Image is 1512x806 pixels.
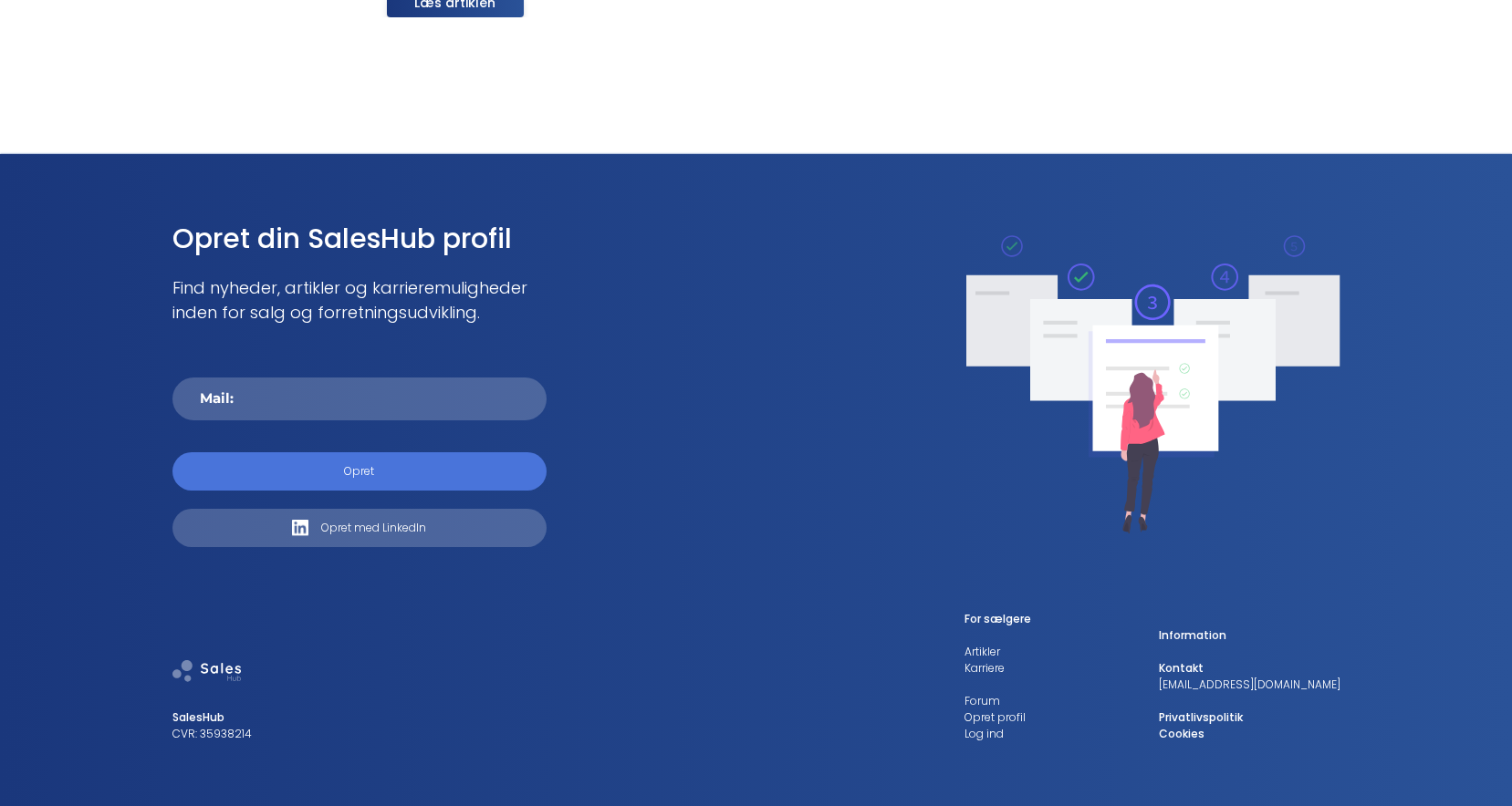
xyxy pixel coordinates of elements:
[321,520,426,536] p: Opret med LinkedIn
[966,232,1340,533] img: illustration
[1159,677,1340,693] p: [EMAIL_ADDRESS][DOMAIN_NAME]
[965,644,1031,660] p: Artikler
[1159,660,1340,677] p: Kontakt
[965,660,1031,677] p: Karriere
[292,520,308,536] img: linkedin
[344,463,374,480] p: Opret
[172,377,547,420] input: Mail:
[965,693,1031,709] p: Forum
[965,611,1031,627] p: For sælgere
[1159,627,1340,644] p: Information
[172,709,355,726] p: SalesHub
[1159,726,1340,742] p: Cookies
[172,218,547,259] h1: Opret din SalesHub profil
[1159,709,1340,726] p: Privatlivspolitik
[172,726,355,742] p: CVR: 35938214
[965,709,1031,726] p: Opret profil
[172,660,241,682] img: SalesHub
[172,275,547,325] h2: Find nyheder, artikler og karrieremuligheder inden for salg og forretningsudvikling.
[965,726,1031,742] p: Log ind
